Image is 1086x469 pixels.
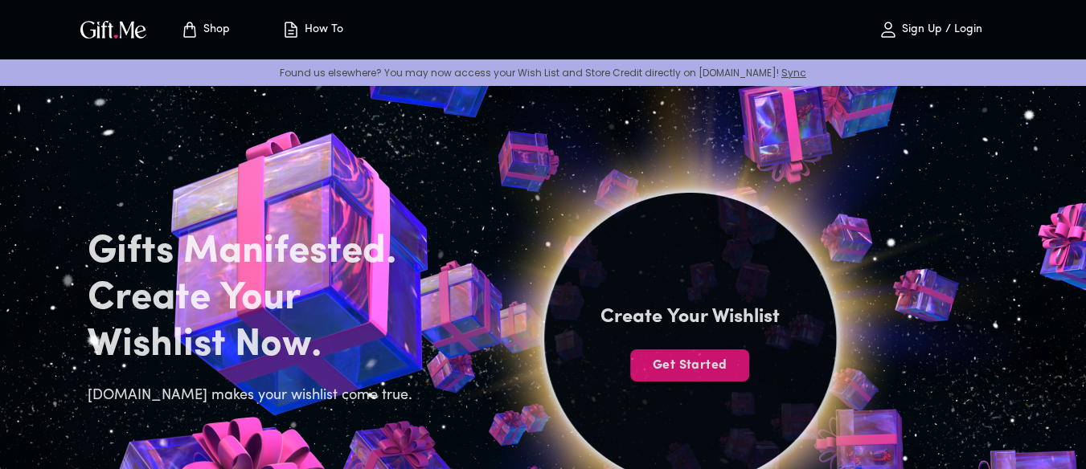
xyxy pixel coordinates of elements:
h2: Wishlist Now. [88,322,422,369]
h6: [DOMAIN_NAME] makes your wishlist come true. [88,385,422,407]
p: Found us elsewhere? You may now access your Wish List and Store Credit directly on [DOMAIN_NAME]! [13,66,1073,80]
button: Sign Up / Login [850,4,1011,55]
p: Sign Up / Login [898,23,982,37]
a: Sync [781,66,806,80]
button: GiftMe Logo [76,20,151,39]
img: GiftMe Logo [77,18,150,41]
span: Get Started [630,357,749,374]
button: Get Started [630,349,749,381]
button: Store page [161,4,249,55]
img: how-to.svg [281,20,301,39]
p: Shop [199,23,230,37]
h2: Gifts Manifested. [88,229,422,275]
h4: Create Your Wishlist [600,304,780,330]
p: How To [301,23,343,37]
h2: Create Your [88,275,422,322]
button: How To [268,4,357,55]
